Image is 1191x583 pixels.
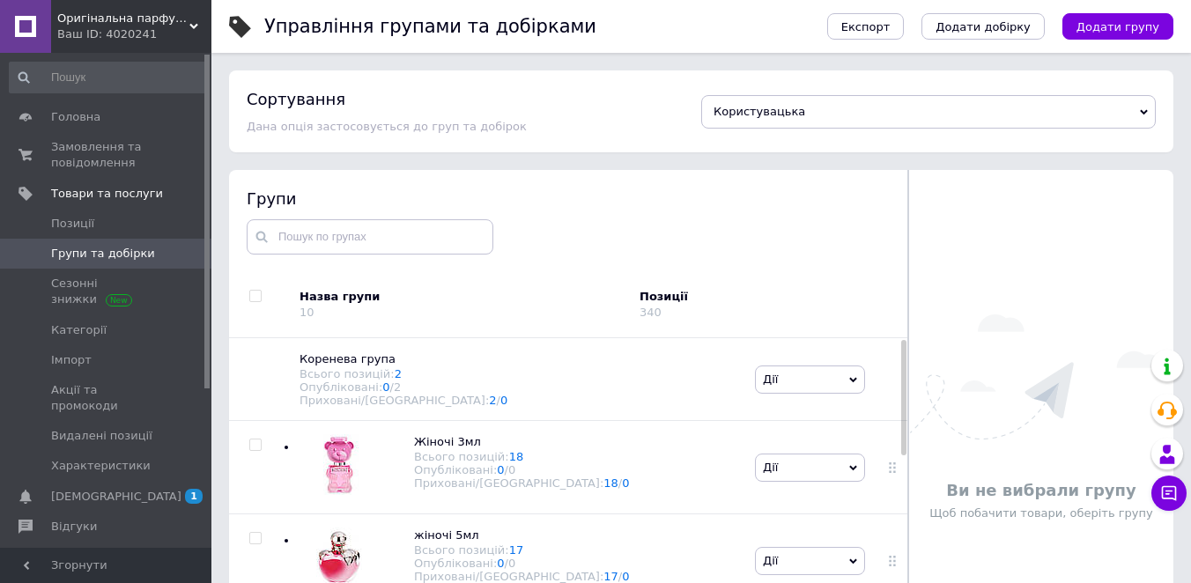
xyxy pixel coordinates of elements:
span: Позиції [51,216,94,232]
a: 0 [497,557,504,570]
a: 0 [622,476,629,490]
div: Всього позицій: [414,543,630,557]
a: 17 [603,570,618,583]
a: 0 [497,463,504,476]
span: Додати добірку [936,20,1031,33]
div: Приховані/[GEOGRAPHIC_DATA]: [414,476,630,490]
span: [DEMOGRAPHIC_DATA] [51,489,181,505]
div: Назва групи [300,289,626,305]
div: 340 [640,306,662,319]
div: Групи [247,188,891,210]
span: / [505,463,516,476]
div: Всього позицій: [414,450,630,463]
div: 10 [300,306,314,319]
p: Ви не вибрали групу [918,479,1165,501]
a: 0 [382,380,389,394]
div: Опубліковані: [414,557,630,570]
input: Пошук [9,62,208,93]
div: Приховані/[GEOGRAPHIC_DATA]: [414,570,630,583]
span: Видалені позиції [51,428,152,444]
div: 0 [508,463,515,476]
h1: Управління групами та добірками [264,16,596,37]
div: Опубліковані: [300,380,737,394]
span: Дії [763,373,778,386]
span: Головна [51,109,100,125]
span: Групи та добірки [51,246,155,262]
span: Користувацька [714,105,805,118]
button: Чат з покупцем [1151,476,1187,511]
span: / [497,394,508,407]
span: Товари та послуги [51,186,163,202]
div: 2 [394,380,401,394]
span: 1 [185,489,203,504]
span: Характеристики [51,458,151,474]
span: Акції та промокоди [51,382,163,414]
span: Експорт [841,20,891,33]
div: Позиції [640,289,789,305]
a: 18 [509,450,524,463]
span: Додати групу [1076,20,1159,33]
span: Замовлення та повідомлення [51,139,163,171]
a: 18 [603,476,618,490]
a: 2 [395,367,402,380]
span: Дії [763,554,778,567]
span: жіночі 5мл [414,528,479,542]
a: 0 [500,394,507,407]
span: / [618,476,630,490]
input: Пошук по групах [247,219,493,255]
span: Коренева група [300,352,396,365]
span: Дана опція застосовується до груп та добірок [247,120,527,133]
button: Додати добірку [921,13,1045,40]
div: Всього позицій: [300,367,737,380]
div: 0 [508,557,515,570]
span: Жіночі 3мл [414,435,481,448]
span: Імпорт [51,352,92,368]
span: Дії [763,461,778,474]
img: Жіночі 3мл [316,434,362,495]
span: Оригінальна парфумерія на розпив [57,11,189,26]
span: Категорії [51,322,107,338]
span: / [618,570,630,583]
button: Додати групу [1062,13,1173,40]
h4: Сортування [247,90,345,108]
a: 0 [622,570,629,583]
a: 17 [509,543,524,557]
p: Щоб побачити товари, оберіть групу [918,506,1165,521]
span: / [390,380,402,394]
div: Ваш ID: 4020241 [57,26,211,42]
div: Опубліковані: [414,463,630,476]
button: Експорт [827,13,905,40]
div: Приховані/[GEOGRAPHIC_DATA]: [300,394,737,407]
span: Відгуки [51,519,97,535]
span: Сезонні знижки [51,276,163,307]
a: 2 [489,394,496,407]
span: / [505,557,516,570]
